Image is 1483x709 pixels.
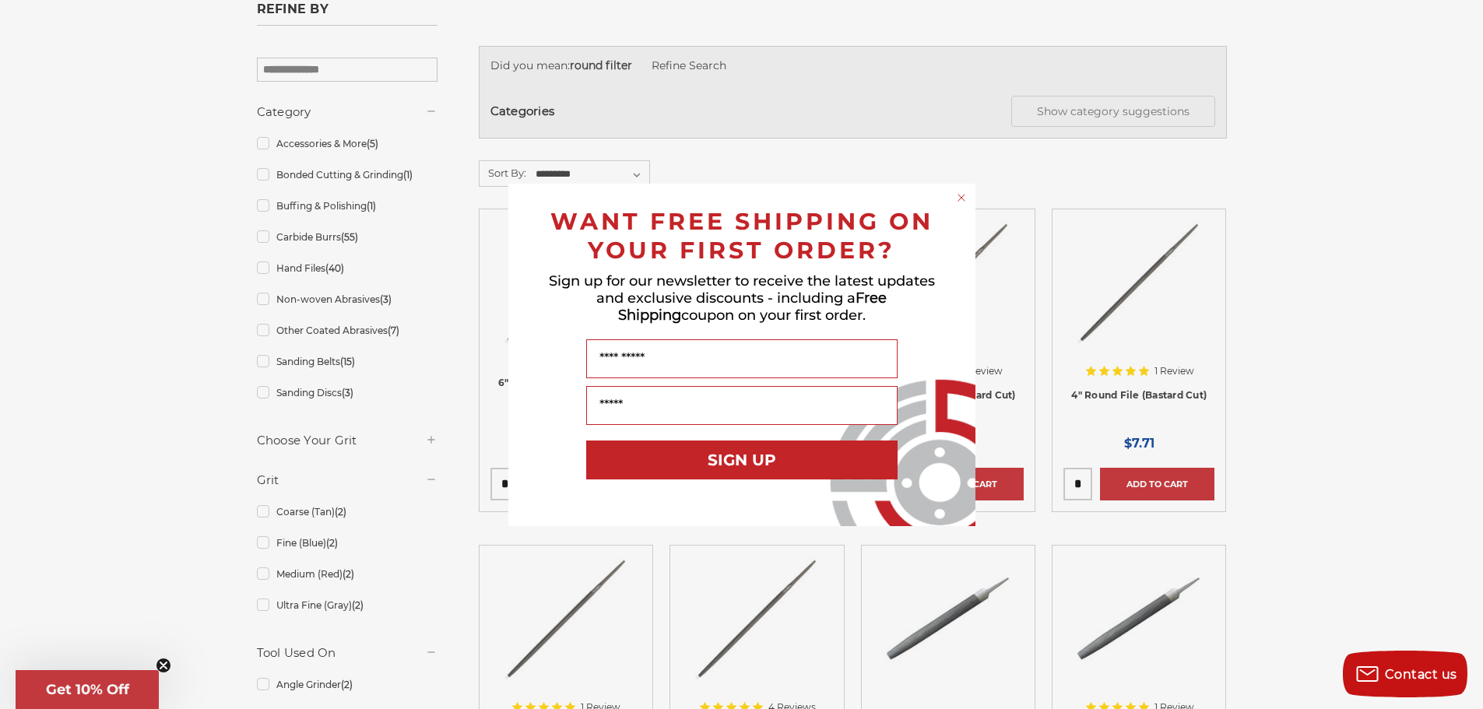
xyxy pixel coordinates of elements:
[1343,651,1467,697] button: Contact us
[618,290,887,324] span: Free Shipping
[954,190,969,205] button: Close dialog
[549,272,935,324] span: Sign up for our newsletter to receive the latest updates and exclusive discounts - including a co...
[550,207,933,265] span: WANT FREE SHIPPING ON YOUR FIRST ORDER?
[586,440,898,479] button: SIGN UP
[1385,667,1457,682] span: Contact us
